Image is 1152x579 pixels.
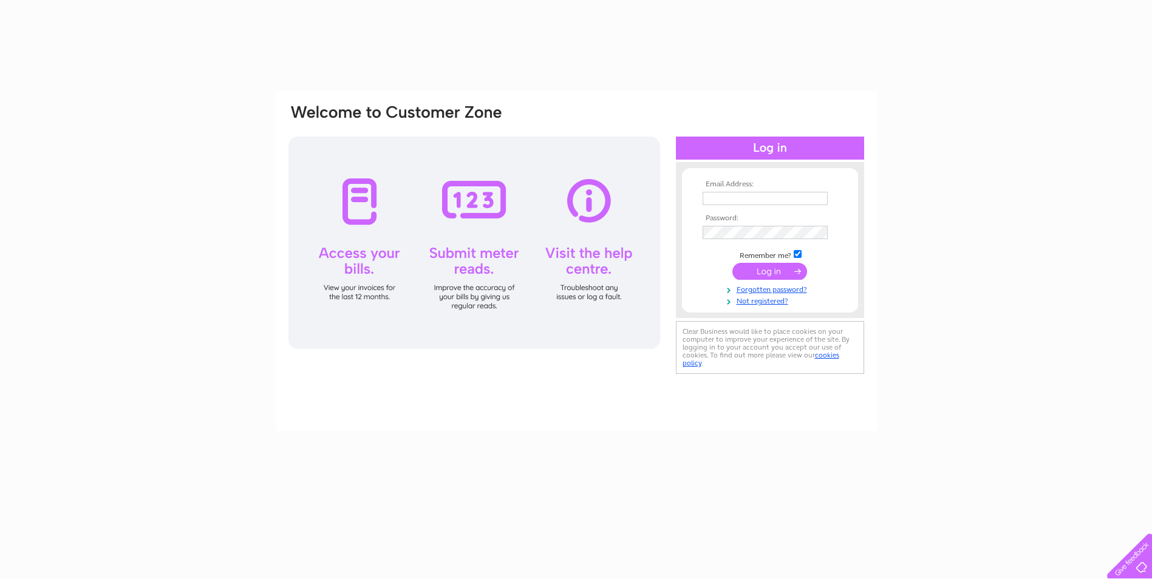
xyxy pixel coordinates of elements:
[700,180,840,189] th: Email Address:
[700,248,840,260] td: Remember me?
[732,263,807,280] input: Submit
[700,214,840,223] th: Password:
[703,283,840,294] a: Forgotten password?
[676,321,864,374] div: Clear Business would like to place cookies on your computer to improve your experience of the sit...
[703,294,840,306] a: Not registered?
[683,351,839,367] a: cookies policy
